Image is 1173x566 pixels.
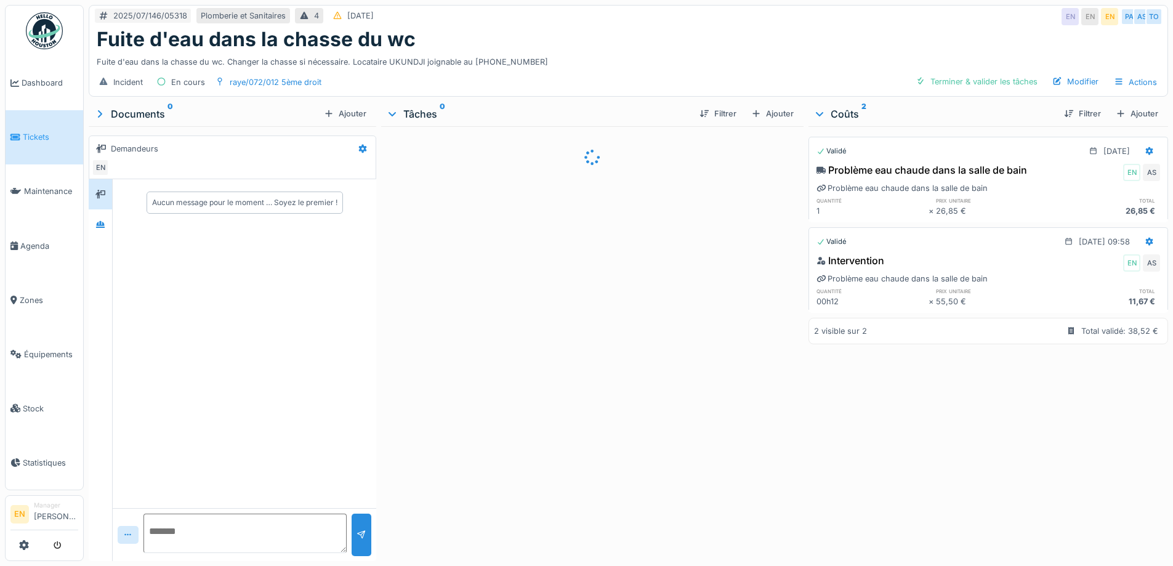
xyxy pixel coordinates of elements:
[23,457,78,469] span: Statistiques
[695,105,741,122] div: Filtrer
[347,10,374,22] div: [DATE]
[319,105,371,122] div: Ajouter
[816,163,1027,177] div: Problème eau chaude dans la salle de bain
[813,107,1054,121] div: Coûts
[23,131,78,143] span: Tickets
[1059,105,1106,122] div: Filtrer
[97,51,1160,68] div: Fuite d'eau dans la chasse du wc. Changer la chasse si nécessaire. Locataire UKUNDJI joignable au...
[24,185,78,197] span: Maintenance
[816,296,929,307] div: 00h12
[152,197,337,208] div: Aucun message pour le moment … Soyez le premier !
[1081,325,1158,337] div: Total validé: 38,52 €
[1062,8,1079,25] div: EN
[97,28,416,51] h1: Fuite d'eau dans la chasse du wc
[936,287,1048,295] h6: prix unitaire
[929,296,937,307] div: ×
[1048,196,1160,204] h6: total
[816,146,847,156] div: Validé
[936,296,1048,307] div: 55,50 €
[34,501,78,510] div: Manager
[936,196,1048,204] h6: prix unitaire
[92,159,109,176] div: EN
[314,10,319,22] div: 4
[113,10,187,22] div: 2025/07/146/05318
[20,240,78,252] span: Agenda
[911,73,1042,90] div: Terminer & valider les tâches
[20,294,78,306] span: Zones
[113,76,143,88] div: Incident
[1048,205,1160,217] div: 26,85 €
[816,237,847,247] div: Validé
[34,501,78,527] li: [PERSON_NAME]
[6,219,83,273] a: Agenda
[6,327,83,381] a: Équipements
[1143,254,1160,272] div: AS
[1133,8,1150,25] div: AS
[816,253,884,268] div: Intervention
[1081,8,1098,25] div: EN
[1079,236,1130,248] div: [DATE] 09:58
[1123,164,1140,181] div: EN
[386,107,689,121] div: Tâches
[861,107,866,121] sup: 2
[6,273,83,327] a: Zones
[1047,73,1103,90] div: Modifier
[1103,145,1130,157] div: [DATE]
[816,287,929,295] h6: quantité
[1121,8,1138,25] div: PA
[816,205,929,217] div: 1
[111,143,158,155] div: Demandeurs
[1108,73,1163,91] div: Actions
[171,76,205,88] div: En cours
[1143,164,1160,181] div: AS
[929,205,937,217] div: ×
[814,325,867,337] div: 2 visible sur 2
[746,105,799,122] div: Ajouter
[24,349,78,360] span: Équipements
[6,56,83,110] a: Dashboard
[6,164,83,219] a: Maintenance
[201,10,286,22] div: Plomberie et Sanitaires
[1145,8,1163,25] div: TO
[26,12,63,49] img: Badge_color-CXgf-gQk.svg
[6,435,83,490] a: Statistiques
[816,273,988,285] div: Problème eau chaude dans la salle de bain
[22,77,78,89] span: Dashboard
[6,381,83,435] a: Stock
[94,107,319,121] div: Documents
[816,196,929,204] h6: quantité
[1111,105,1163,122] div: Ajouter
[936,205,1048,217] div: 26,85 €
[10,501,78,530] a: EN Manager[PERSON_NAME]
[10,505,29,524] li: EN
[1048,296,1160,307] div: 11,67 €
[23,403,78,414] span: Stock
[167,107,173,121] sup: 0
[6,110,83,164] a: Tickets
[1123,254,1140,272] div: EN
[230,76,321,88] div: raye/072/012 5ème droit
[816,182,988,194] div: Problème eau chaude dans la salle de bain
[1101,8,1118,25] div: EN
[440,107,445,121] sup: 0
[1048,287,1160,295] h6: total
